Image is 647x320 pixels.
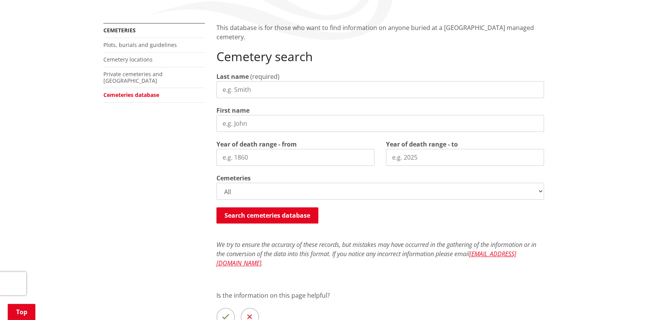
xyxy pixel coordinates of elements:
[103,91,159,98] a: Cemeteries database
[216,240,536,267] em: We try to ensure the accuracy of these records, but mistakes may have occurred in the gathering o...
[216,115,544,132] input: e.g. John
[216,72,249,81] label: Last name
[216,291,544,300] p: Is the information on this page helpful?
[386,149,544,166] input: e.g. 2025
[103,41,177,48] a: Plots, burials and guidelines
[216,149,374,166] input: e.g. 1860
[216,49,544,64] h2: Cemetery search
[386,140,458,149] label: Year of death range - to
[612,288,639,315] iframe: Messenger Launcher
[216,250,516,267] a: [EMAIL_ADDRESS][DOMAIN_NAME]
[103,70,163,84] a: Private cemeteries and [GEOGRAPHIC_DATA]
[8,304,35,320] a: Top
[250,72,279,81] span: (required)
[216,23,544,42] p: This database is for those who want to find information on anyone buried at a [GEOGRAPHIC_DATA] m...
[216,207,318,223] button: Search cemeteries database
[216,140,297,149] label: Year of death range - from
[216,173,251,183] label: Cemeteries
[103,27,136,34] a: Cemeteries
[216,106,249,115] label: First name
[103,56,153,63] a: Cemetery locations
[216,81,544,98] input: e.g. Smith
